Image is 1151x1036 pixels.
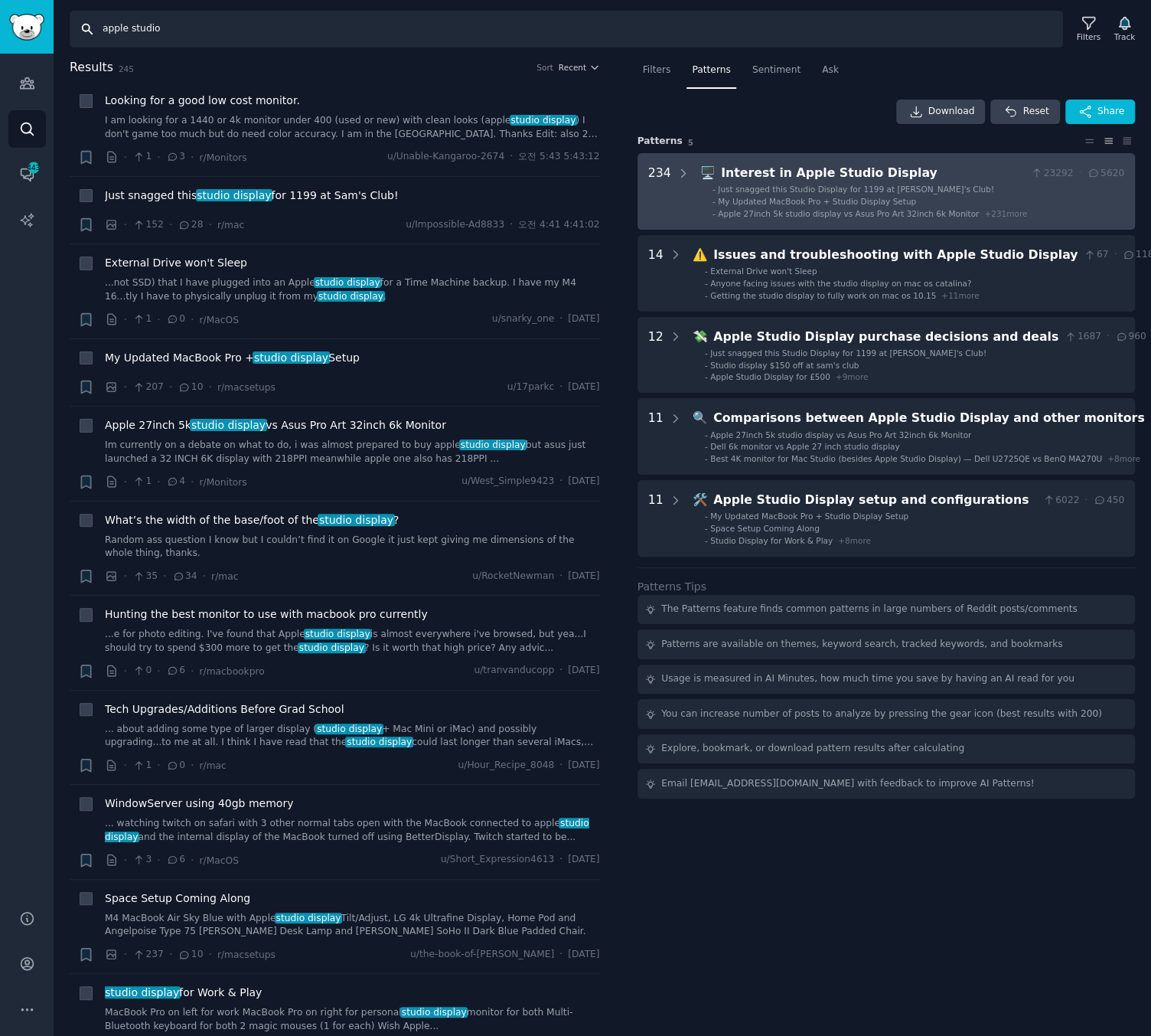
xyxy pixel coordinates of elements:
span: r/MacOS [199,315,238,325]
span: 🖥️ [700,165,716,180]
div: Patterns are available on themes, keyword search, tracked keywords, and bookmarks [661,638,1062,652]
a: Download [896,100,986,124]
span: + 8 more [1107,454,1140,463]
div: Explore, bookmark, or download pattern results after calculating [661,742,964,756]
a: Im currently on a debate on what to do, i was almost prepared to buy applestudio displaybut asus ... [105,439,600,466]
span: 🔍 [693,410,708,425]
span: · [124,149,127,165]
span: 6022 [1042,494,1080,508]
div: 11 [648,491,664,546]
span: My Updated MacBook Pro + Setup [105,350,360,366]
span: studio display [275,913,343,923]
span: My Updated MacBook Pro + Studio Display Setup [710,511,908,521]
span: 28 [178,218,203,232]
span: · [124,474,127,490]
span: · [559,948,562,962]
div: Sort [536,62,553,73]
span: · [191,852,194,868]
span: studio display [190,419,267,431]
span: · [510,150,513,164]
div: - [705,290,708,301]
span: 오전 4:41 4:41:02 [518,218,600,232]
span: studio display [103,986,181,998]
span: studio display [196,189,273,201]
span: 450 [1093,494,1124,508]
span: studio display [304,629,372,639]
span: Getting the studio display to fully work on mac os 10.15 [710,291,936,300]
a: What’s the width of the base/foot of thestudio display? [105,512,399,528]
span: 🛠️ [693,492,708,507]
span: [DATE] [568,948,599,962]
span: · [157,852,160,868]
div: - [705,266,708,276]
span: 67 [1083,248,1108,262]
div: The Patterns feature finds common patterns in large numbers of Reddit posts/comments [661,603,1078,616]
span: u/Hour_Recipe_8048 [458,759,554,773]
span: u/the-book-of-[PERSON_NAME] [410,948,554,962]
a: ... about adding some type of larger display (studio display+ Mac Mini or iMac) and possibly upgr... [105,723,600,750]
span: · [157,149,160,165]
span: · [559,381,562,394]
span: + 11 more [941,291,979,300]
span: · [124,217,127,233]
span: Recent [559,62,586,73]
span: 0 [132,664,152,678]
span: 10 [178,948,203,962]
a: ... watching twitch on safari with 3 other normal tabs open with the MacBook connected to applest... [105,817,600,844]
div: - [705,453,708,464]
span: 💸 [693,329,708,344]
span: r/macbookpro [199,666,264,677]
span: Tech Upgrades/Additions Before Grad School [105,701,344,717]
div: Track [1114,31,1135,42]
span: studio display [315,724,383,734]
span: · [1084,494,1087,508]
a: Just snagged thisstudio displayfor 1199 at Sam's Club! [105,188,398,204]
div: You can increase number of posts to analyze by pressing the gear icon (best results with 200) [661,708,1102,721]
div: Usage is measured in AI Minutes, how much time you save by having an AI read for you [661,672,1074,686]
span: 23292 [1030,167,1073,181]
span: ⚠️ [693,247,708,262]
span: r/Monitors [199,477,246,488]
span: · [191,663,194,679]
span: studio display [253,351,330,364]
span: · [1078,167,1081,181]
span: 3 [132,853,152,867]
span: My Updated MacBook Pro + Studio Display Setup [718,197,916,206]
span: · [559,570,562,583]
span: 35 [132,570,158,583]
span: · [124,852,127,868]
span: for Work & Play [105,985,262,1001]
div: Issues and troubleshooting with Apple Studio Display [713,246,1078,265]
span: Sentiment [752,64,800,77]
span: 4 [166,475,185,489]
a: Looking for a good low cost monitor. [105,93,300,109]
div: 11 [648,409,664,464]
div: - [705,441,708,452]
span: Just snagged this for 1199 at Sam's Club! [105,188,398,204]
span: · [208,379,211,395]
span: Patterns [692,64,730,77]
span: 6 [166,664,185,678]
span: 1 [132,759,152,773]
div: - [712,196,716,207]
span: studio display [510,115,578,126]
span: Just snagged this Studio Display for 1199 at [PERSON_NAME]'s Club! [718,185,994,194]
div: Interest in Apple Studio Display [721,164,1025,183]
img: GummySearch logo [9,14,44,41]
span: r/mac [199,760,226,771]
span: 0 [166,312,185,326]
span: 0 [166,759,185,773]
span: studio display [317,291,385,302]
span: u/Impossible-Ad8833 [406,218,504,232]
div: 14 [648,246,664,301]
span: [DATE] [568,475,599,489]
span: · [203,568,206,584]
span: 152 [132,218,164,232]
div: - [705,348,708,358]
span: · [1107,330,1110,344]
span: u/West_Simple9423 [461,475,554,489]
div: - [705,371,708,382]
span: · [1114,248,1117,262]
span: [DATE] [568,664,599,678]
span: Results [70,58,113,77]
